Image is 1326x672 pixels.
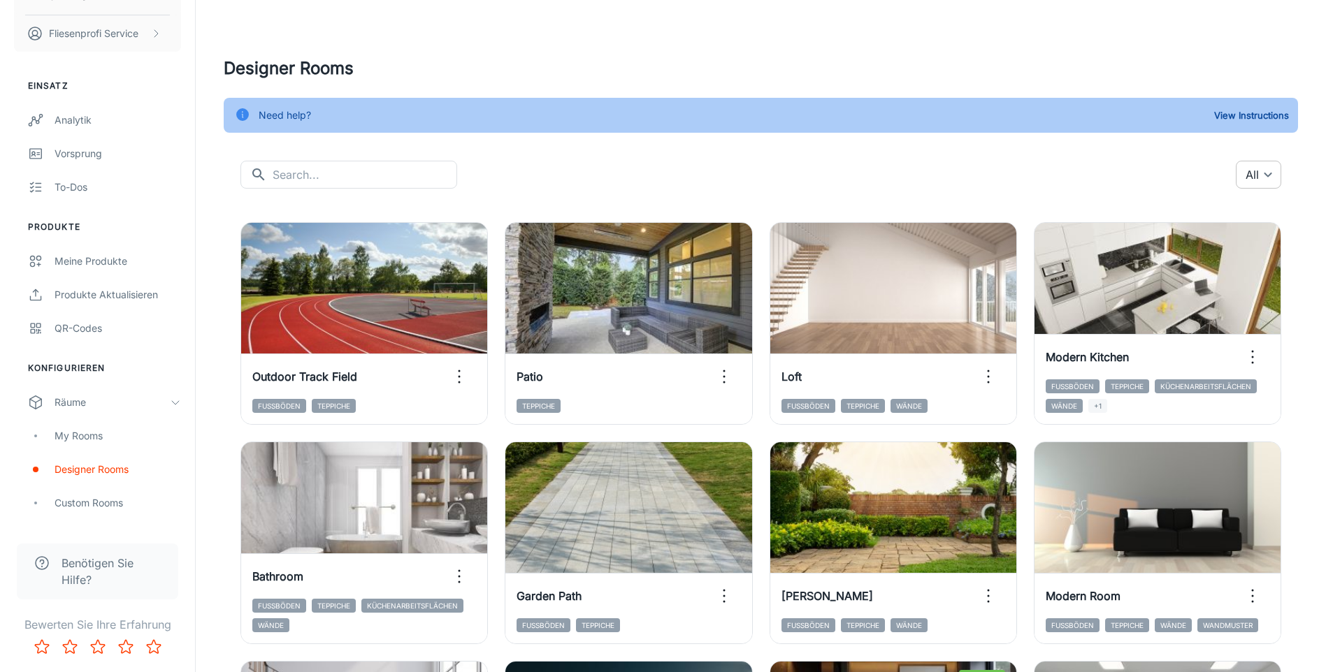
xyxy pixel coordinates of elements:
button: Rate 3 star [84,633,112,661]
span: Wände [1155,618,1192,632]
span: Fußböden [517,618,570,632]
span: Teppiche [841,399,885,413]
span: Wände [891,618,928,632]
h6: Outdoor Track Field [252,368,357,385]
span: Teppiche [1105,618,1149,632]
button: Rate 2 star [56,633,84,661]
div: To-dos [55,180,181,195]
div: Designer Rooms [55,462,181,477]
span: Teppiche [312,599,356,613]
button: Rate 4 star [112,633,140,661]
span: Teppiche [841,618,885,632]
input: Search... [273,161,457,189]
span: Fußböden [252,399,306,413]
button: View Instructions [1211,105,1292,126]
button: Rate 1 star [28,633,56,661]
button: Fliesenprofi Service [14,15,181,52]
h4: Designer Rooms [224,56,1298,81]
p: Bewerten Sie Ihre Erfahrung [11,616,184,633]
span: Wände [1046,399,1083,413]
div: Need help? [259,102,311,129]
span: Wände [252,618,289,632]
span: Teppiche [1105,379,1149,393]
span: Teppiche [517,399,561,413]
h6: Bathroom [252,568,303,585]
div: Custom Rooms [55,495,181,511]
h6: Garden Path [517,587,582,604]
div: Vorsprung [55,146,181,161]
div: Produkte aktualisieren [55,287,181,302]
span: Benötigen Sie Hilfe? [62,555,161,588]
span: Wandmuster [1197,618,1258,632]
span: Teppiche [576,618,620,632]
span: Küchenarbeitsflächen [1155,379,1257,393]
span: Fußböden [1046,618,1100,632]
div: Räume [55,395,170,410]
span: Wände [891,399,928,413]
span: Küchenarbeitsflächen [361,599,463,613]
span: Teppiche [312,399,356,413]
div: All [1236,161,1281,189]
h6: Patio [517,368,543,385]
button: Rate 5 star [140,633,168,661]
span: Fußböden [781,618,835,632]
p: Fliesenprofi Service [49,26,138,41]
span: Fußböden [781,399,835,413]
h6: Modern Kitchen [1046,349,1129,365]
h6: [PERSON_NAME] [781,587,873,604]
div: QR-Codes [55,321,181,336]
span: Fußböden [252,599,306,613]
div: My Rooms [55,428,181,444]
div: Meine Produkte [55,254,181,269]
span: Fußböden [1046,379,1100,393]
h6: Loft [781,368,802,385]
span: +1 [1088,399,1107,413]
div: Analytik [55,112,181,128]
h6: Modern Room [1046,587,1120,604]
